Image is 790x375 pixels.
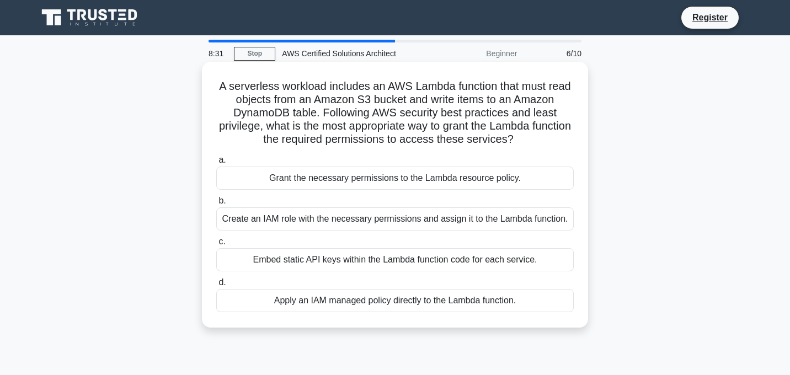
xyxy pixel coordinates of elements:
div: Embed static API keys within the Lambda function code for each service. [216,248,574,271]
div: Create an IAM role with the necessary permissions and assign it to the Lambda function. [216,207,574,231]
span: c. [218,237,225,246]
span: d. [218,277,226,287]
div: AWS Certified Solutions Architect [275,42,427,65]
a: Stop [234,47,275,61]
span: a. [218,155,226,164]
div: Beginner [427,42,524,65]
div: Grant the necessary permissions to the Lambda resource policy. [216,167,574,190]
span: b. [218,196,226,205]
div: 6/10 [524,42,588,65]
div: Apply an IAM managed policy directly to the Lambda function. [216,289,574,312]
h5: A serverless workload includes an AWS Lambda function that must read objects from an Amazon S3 bu... [215,79,575,147]
div: 8:31 [202,42,234,65]
a: Register [686,10,734,24]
